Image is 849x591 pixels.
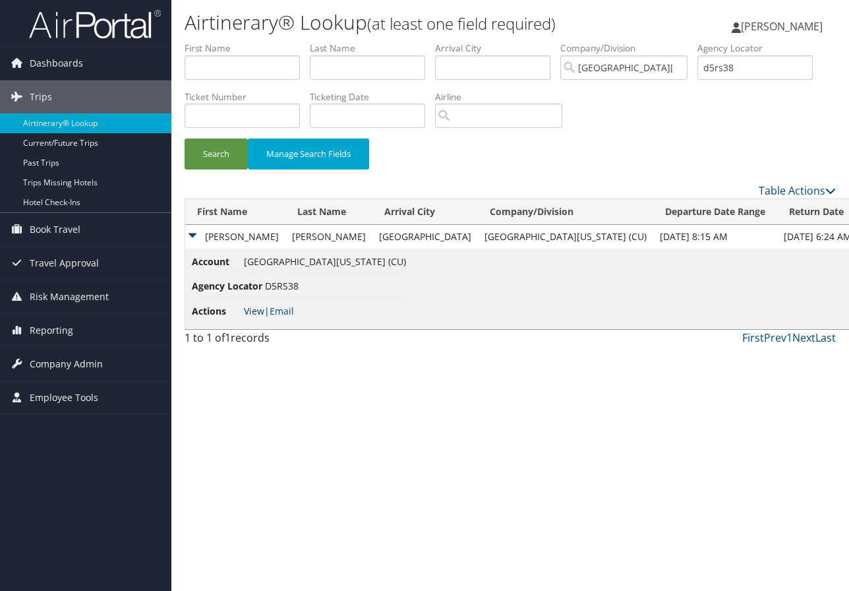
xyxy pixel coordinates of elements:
span: Dashboards [30,47,83,80]
span: Trips [30,80,52,113]
label: Last Name [310,42,435,55]
span: Account [192,255,241,269]
a: Email [270,305,294,317]
span: [PERSON_NAME] [741,19,823,34]
a: First [742,330,764,345]
a: View [244,305,264,317]
span: Employee Tools [30,381,98,414]
h1: Airtinerary® Lookup [185,9,619,36]
label: Arrival City [435,42,560,55]
span: Book Travel [30,213,80,246]
span: Actions [192,304,241,319]
a: 1 [786,330,792,345]
td: [GEOGRAPHIC_DATA][US_STATE] (CU) [478,225,653,249]
a: Next [792,330,815,345]
button: Manage Search Fields [248,139,369,170]
label: First Name [185,42,310,55]
th: Arrival City: activate to sort column ascending [372,199,478,225]
span: D5RS38 [265,280,299,292]
label: Agency Locator [697,42,823,55]
label: Airline [435,90,572,104]
a: [PERSON_NAME] [732,7,836,46]
span: [GEOGRAPHIC_DATA][US_STATE] (CU) [244,255,406,268]
span: Travel Approval [30,247,99,280]
div: 1 to 1 of records [185,330,333,352]
span: | [244,305,294,317]
span: Reporting [30,314,73,347]
button: Search [185,139,248,170]
label: Ticketing Date [310,90,435,104]
a: Prev [764,330,786,345]
td: [GEOGRAPHIC_DATA] [372,225,478,249]
th: First Name: activate to sort column ascending [185,199,285,225]
label: Company/Division [560,42,697,55]
td: [PERSON_NAME] [185,225,285,249]
td: [DATE] 8:15 AM [653,225,777,249]
span: Risk Management [30,280,109,313]
span: Agency Locator [192,279,262,294]
small: (at least one field required) [367,13,556,34]
a: Table Actions [759,183,836,198]
span: Company Admin [30,348,103,381]
span: 1 [225,330,231,345]
a: Last [815,330,836,345]
th: Company/Division [478,199,653,225]
th: Departure Date Range: activate to sort column ascending [653,199,777,225]
img: airportal-logo.png [29,9,161,40]
label: Ticket Number [185,90,310,104]
th: Last Name: activate to sort column ascending [285,199,372,225]
td: [PERSON_NAME] [285,225,372,249]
